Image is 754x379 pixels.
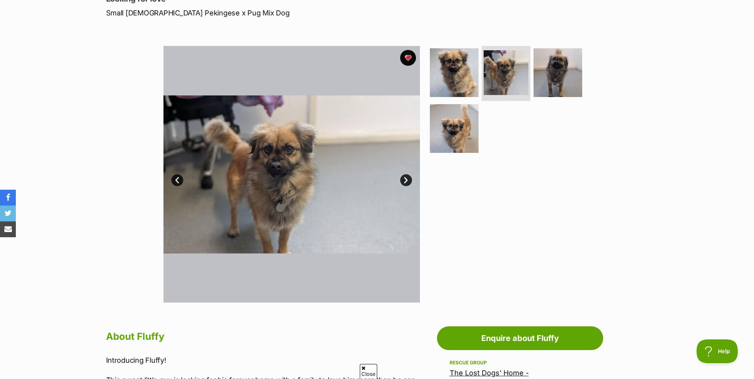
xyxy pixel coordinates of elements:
[430,48,479,97] img: Photo of Fluffy
[430,104,479,153] img: Photo of Fluffy
[171,174,183,186] a: Prev
[450,360,591,366] div: Rescue group
[437,326,603,350] a: Enquire about Fluffy
[534,48,582,97] img: Photo of Fluffy
[106,328,433,345] h2: About Fluffy
[106,8,441,18] p: Small [DEMOGRAPHIC_DATA] Pekingese x Pug Mix Dog
[360,364,377,378] span: Close
[697,339,738,363] iframe: Help Scout Beacon - Open
[484,50,528,95] img: Photo of Fluffy
[400,50,416,66] button: favourite
[106,355,433,366] p: Introducing Fluffy!
[400,174,412,186] a: Next
[163,46,420,303] img: Photo of Fluffy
